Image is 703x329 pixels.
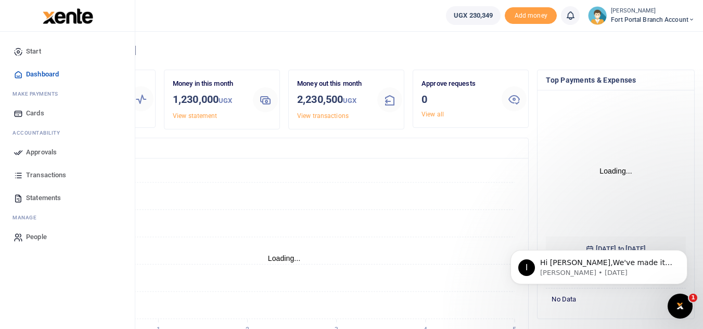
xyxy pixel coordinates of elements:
[421,111,444,118] a: View all
[8,102,126,125] a: Cards
[8,86,126,102] li: M
[45,40,180,49] p: Message from Ibrahim, sent 4d ago
[20,129,60,137] span: countability
[26,69,59,80] span: Dashboard
[8,209,126,226] li: M
[297,78,369,89] p: Money out this month
[8,164,126,187] a: Transactions
[421,78,493,89] p: Approve requests
[8,40,126,63] a: Start
[43,8,93,24] img: logo-large
[495,228,703,301] iframe: Intercom notifications message
[600,167,633,175] text: Loading...
[26,193,61,203] span: Statements
[173,112,217,120] a: View statement
[173,91,245,109] h3: 1,230,000
[505,7,557,24] li: Toup your wallet
[611,15,695,24] span: Fort Portal Branch Account
[446,6,501,25] a: UGX 230,349
[26,170,66,180] span: Transactions
[8,63,126,86] a: Dashboard
[40,45,695,56] h4: Hello [PERSON_NAME]
[421,91,493,107] h3: 0
[442,6,505,25] li: Wallet ballance
[505,7,557,24] span: Add money
[297,91,369,109] h3: 2,230,500
[505,11,557,19] a: Add money
[8,187,126,209] a: Statements
[18,214,37,221] span: anage
[297,112,349,120] a: View transactions
[689,294,697,302] span: 1
[26,232,47,242] span: People
[219,97,232,104] small: UGX
[588,6,695,25] a: profile-user [PERSON_NAME] Fort Portal Branch Account
[343,97,356,104] small: UGX
[48,142,520,154] h4: Transactions Overview
[546,74,686,86] h4: Top Payments & Expenses
[45,30,178,80] span: Hi [PERSON_NAME],We've made it easier to get support! Use this chat to connect with our team in r...
[8,141,126,164] a: Approvals
[26,46,41,57] span: Start
[668,294,693,319] iframe: Intercom live chat
[26,147,57,157] span: Approvals
[454,10,493,21] span: UGX 230,349
[173,78,245,89] p: Money in this month
[42,11,93,19] a: logo-small logo-large logo-large
[8,226,126,248] a: People
[268,254,301,262] text: Loading...
[588,6,607,25] img: profile-user
[8,125,126,141] li: Ac
[18,90,58,98] span: ake Payments
[611,7,695,16] small: [PERSON_NAME]
[26,108,44,119] span: Cards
